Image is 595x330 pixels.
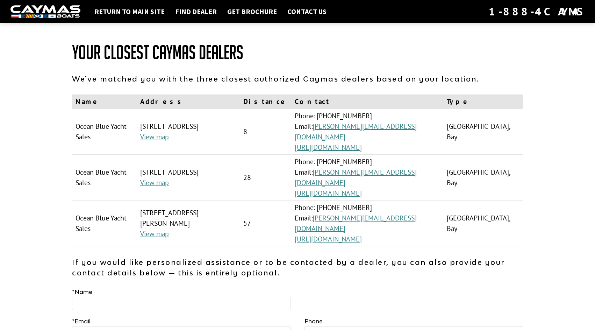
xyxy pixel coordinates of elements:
[295,168,417,187] a: [PERSON_NAME][EMAIL_ADDRESS][DOMAIN_NAME]
[291,94,443,109] th: Contact
[91,7,168,16] a: Return to main site
[72,155,137,201] td: Ocean Blue Yacht Sales
[172,7,220,16] a: Find Dealer
[291,155,443,201] td: Phone: [PHONE_NUMBER] Email:
[291,201,443,246] td: Phone: [PHONE_NUMBER] Email:
[284,7,330,16] a: Contact Us
[137,155,240,201] td: [STREET_ADDRESS]
[140,178,169,187] a: View map
[295,189,362,198] a: [URL][DOMAIN_NAME]
[295,122,417,141] a: [PERSON_NAME][EMAIL_ADDRESS][DOMAIN_NAME]
[295,213,417,233] a: [PERSON_NAME][EMAIL_ADDRESS][DOMAIN_NAME]
[240,109,291,155] td: 8
[295,234,362,244] a: [URL][DOMAIN_NAME]
[137,94,240,109] th: Address
[304,317,323,325] label: Phone
[72,109,137,155] td: Ocean Blue Yacht Sales
[240,201,291,246] td: 57
[137,201,240,246] td: [STREET_ADDRESS][PERSON_NAME]
[137,109,240,155] td: [STREET_ADDRESS]
[240,155,291,201] td: 28
[72,317,91,325] label: Email
[443,201,523,246] td: [GEOGRAPHIC_DATA], Bay
[489,4,585,19] div: 1-888-4CAYMAS
[140,132,169,141] a: View map
[72,42,523,63] h1: Your Closest Caymas Dealers
[72,257,523,278] p: If you would like personalized assistance or to be contacted by a dealer, you can also provide yo...
[443,94,523,109] th: Type
[443,109,523,155] td: [GEOGRAPHIC_DATA], Bay
[443,155,523,201] td: [GEOGRAPHIC_DATA], Bay
[10,5,80,18] img: white-logo-c9c8dbefe5ff5ceceb0f0178aa75bf4bb51f6bca0971e226c86eb53dfe498488.png
[72,94,137,109] th: Name
[291,109,443,155] td: Phone: [PHONE_NUMBER] Email:
[224,7,280,16] a: Get Brochure
[72,288,92,296] label: Name
[72,201,137,246] td: Ocean Blue Yacht Sales
[240,94,291,109] th: Distance
[72,73,523,84] p: We've matched you with the three closest authorized Caymas dealers based on your location.
[295,143,362,152] a: [URL][DOMAIN_NAME]
[140,229,169,238] a: View map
